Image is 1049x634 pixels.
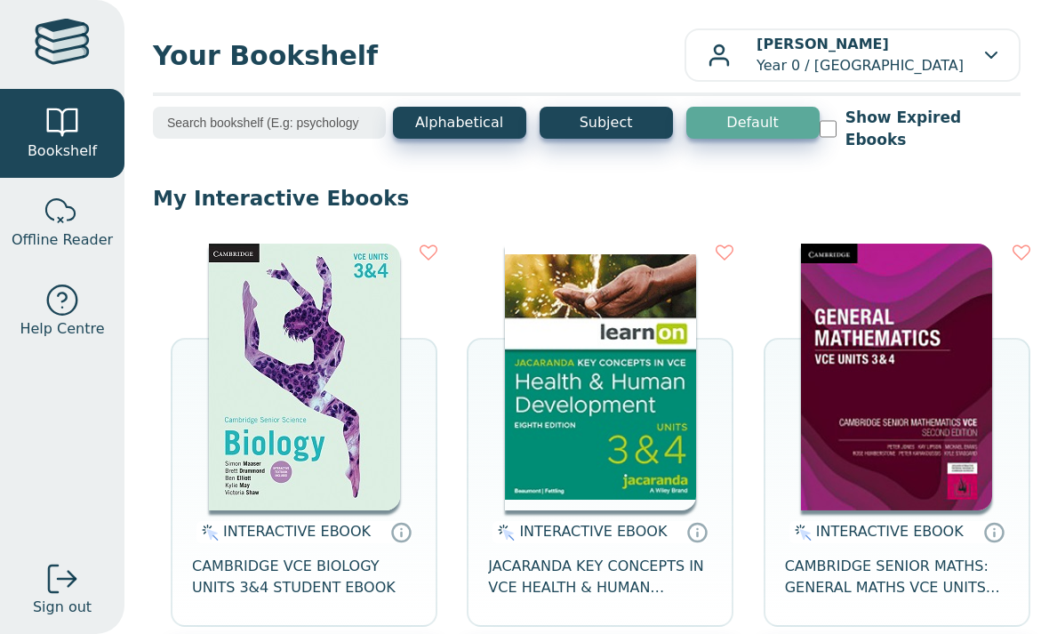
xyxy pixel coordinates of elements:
[20,318,104,340] span: Help Centre
[757,34,964,76] p: Year 0 / [GEOGRAPHIC_DATA]
[390,521,412,542] a: Interactive eBooks are accessed online via the publisher’s portal. They contain interactive resou...
[12,229,113,251] span: Offline Reader
[983,521,1005,542] a: Interactive eBooks are accessed online via the publisher’s portal. They contain interactive resou...
[492,522,515,543] img: interactive.svg
[28,140,97,162] span: Bookshelf
[801,244,992,510] img: 2d857910-8719-48bf-a398-116ea92bfb73.jpg
[153,36,685,76] span: Your Bookshelf
[816,523,964,540] span: INTERACTIVE EBOOK
[192,556,416,598] span: CAMBRIDGE VCE BIOLOGY UNITS 3&4 STUDENT EBOOK
[845,107,1021,151] label: Show Expired Ebooks
[519,523,667,540] span: INTERACTIVE EBOOK
[223,523,371,540] span: INTERACTIVE EBOOK
[393,107,526,139] button: Alphabetical
[505,244,696,510] img: e003a821-2442-436b-92bb-da2395357dfc.jpg
[785,556,1009,598] span: CAMBRIDGE SENIOR MATHS: GENERAL MATHS VCE UNITS 3&4 EBOOK 2E
[153,107,386,139] input: Search bookshelf (E.g: psychology)
[686,521,708,542] a: Interactive eBooks are accessed online via the publisher’s portal. They contain interactive resou...
[488,556,712,598] span: JACARANDA KEY CONCEPTS IN VCE HEALTH & HUMAN DEVELOPMENT UNITS 3&4 LEARNON EBOOK 8E
[685,28,1021,82] button: [PERSON_NAME]Year 0 / [GEOGRAPHIC_DATA]
[209,244,400,510] img: 6e390be0-4093-ea11-a992-0272d098c78b.jpg
[686,107,820,139] button: Default
[153,185,1021,212] p: My Interactive Ebooks
[196,522,219,543] img: interactive.svg
[33,597,92,618] span: Sign out
[757,36,889,52] b: [PERSON_NAME]
[540,107,673,139] button: Subject
[789,522,812,543] img: interactive.svg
